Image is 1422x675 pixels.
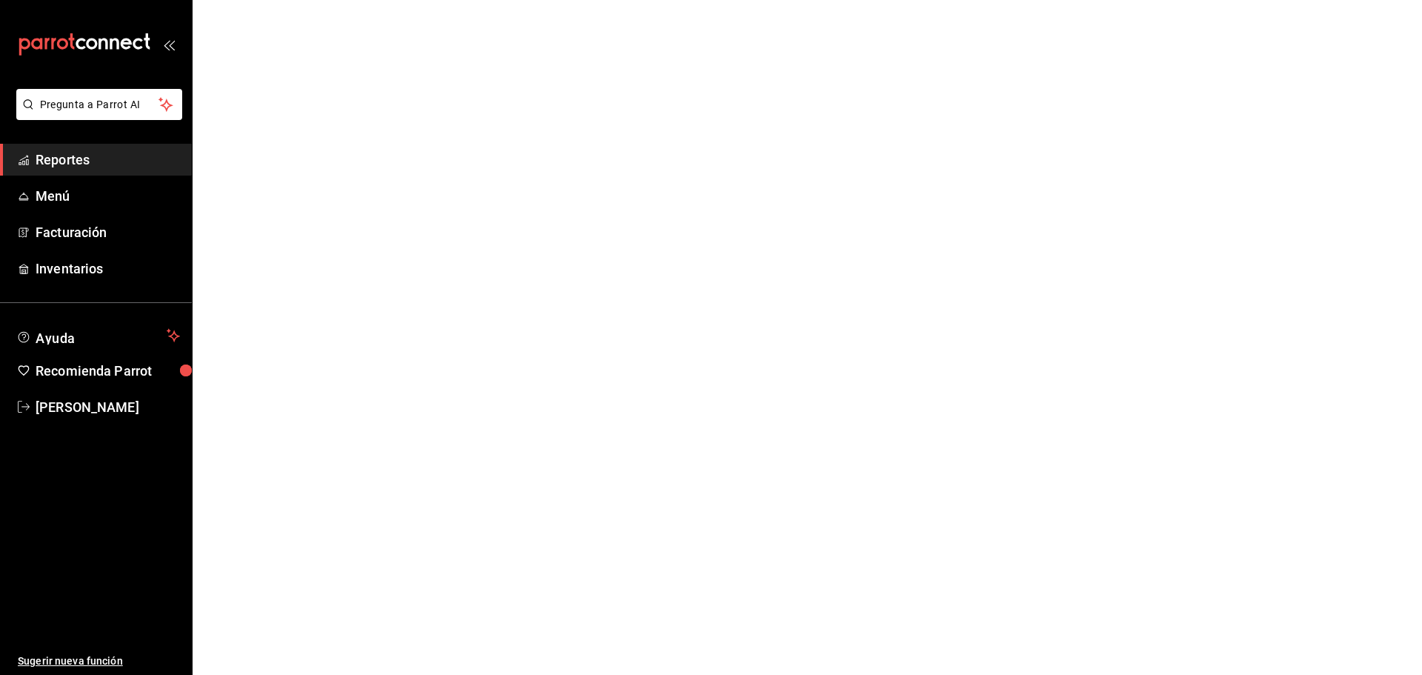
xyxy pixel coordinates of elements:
a: Pregunta a Parrot AI [10,107,182,123]
button: Pregunta a Parrot AI [16,89,182,120]
span: Sugerir nueva función [18,654,180,669]
span: Reportes [36,150,180,170]
span: Recomienda Parrot [36,361,180,381]
span: [PERSON_NAME] [36,397,180,417]
span: Facturación [36,222,180,242]
span: Inventarios [36,259,180,279]
span: Menú [36,186,180,206]
span: Pregunta a Parrot AI [40,97,159,113]
button: open_drawer_menu [163,39,175,50]
span: Ayuda [36,327,161,345]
